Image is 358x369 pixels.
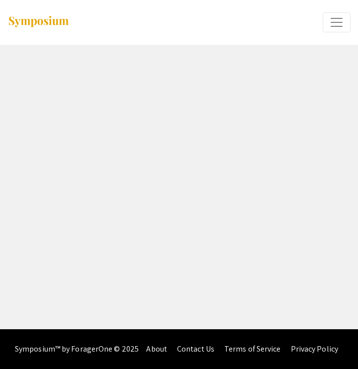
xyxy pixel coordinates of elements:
[177,344,214,354] a: Contact Us
[7,15,70,29] img: Symposium by ForagerOne
[291,344,338,354] a: Privacy Policy
[323,12,351,32] button: Expand or Collapse Menu
[15,329,139,369] div: Symposium™ by ForagerOne © 2025
[224,344,281,354] a: Terms of Service
[146,344,167,354] a: About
